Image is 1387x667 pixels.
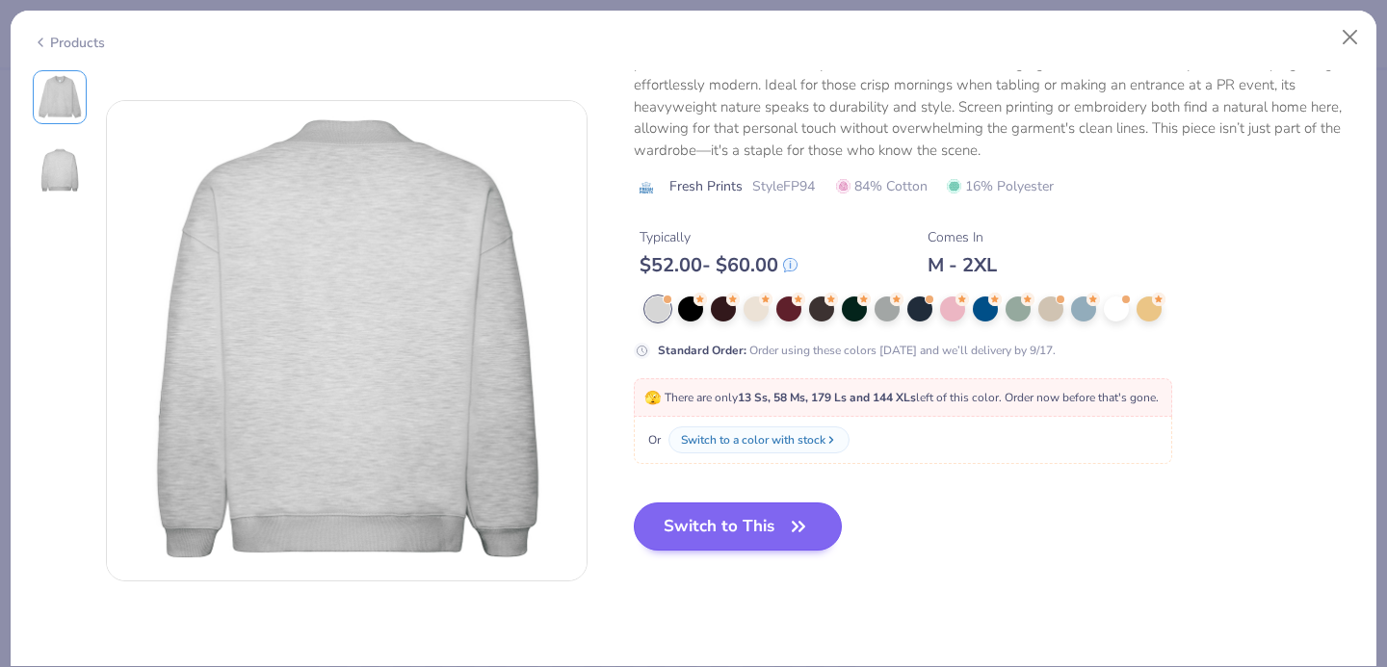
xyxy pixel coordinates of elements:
div: $ 52.00 - $ 60.00 [640,253,798,277]
img: Back [107,101,587,580]
span: 🫣 [644,389,661,407]
div: Order using these colors [DATE] and we’ll delivery by 9/17. [658,341,1056,358]
span: Fresh Prints [669,176,743,196]
div: M - 2XL [928,253,997,277]
strong: 13 Ss, 58 Ms, 179 Ls and 144 XLs [738,390,916,405]
img: brand logo [634,179,660,194]
div: The Fresh Prints Denver Mock Neck Heavyweight Sweatshirt brings a new standard of relaxed confide... [634,9,1355,161]
button: Switch to a color with stock [668,426,850,453]
span: 16% Polyester [947,176,1054,196]
span: 84% Cotton [836,176,928,196]
div: Products [33,33,105,53]
div: Typically [640,227,798,247]
span: Or [644,431,661,449]
strong: Standard Order : [658,342,746,357]
div: Switch to a color with stock [681,431,825,449]
img: Front [37,74,83,120]
button: Close [1332,19,1369,56]
button: Switch to This [634,502,843,551]
img: Back [37,147,83,193]
span: There are only left of this color. Order now before that's gone. [644,390,1159,405]
span: Style FP94 [752,176,815,196]
div: Comes In [928,227,997,247]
